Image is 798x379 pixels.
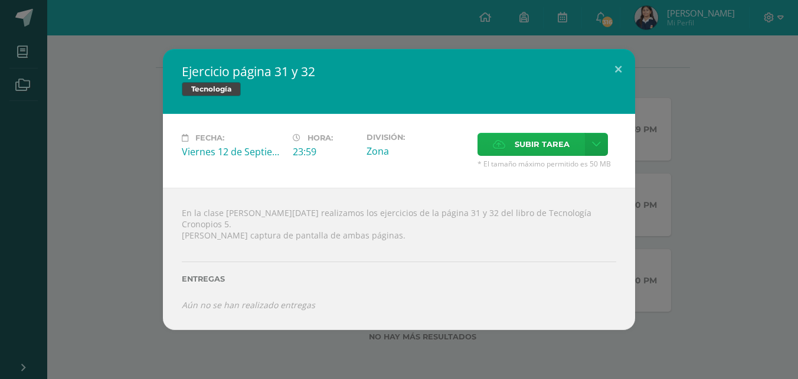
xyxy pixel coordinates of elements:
div: Viernes 12 de Septiembre [182,145,283,158]
label: Entregas [182,275,616,283]
button: Close (Esc) [601,49,635,89]
span: * El tamaño máximo permitido es 50 MB [478,159,616,169]
div: Zona [367,145,468,158]
span: Tecnología [182,82,241,96]
h2: Ejercicio página 31 y 32 [182,63,616,80]
span: Fecha: [195,133,224,142]
div: En la clase [PERSON_NAME][DATE] realizamos los ejercicios de la página 31 y 32 del libro de Tecno... [163,188,635,329]
i: Aún no se han realizado entregas [182,299,315,311]
span: Hora: [308,133,333,142]
div: 23:59 [293,145,357,158]
label: División: [367,133,468,142]
span: Subir tarea [515,133,570,155]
